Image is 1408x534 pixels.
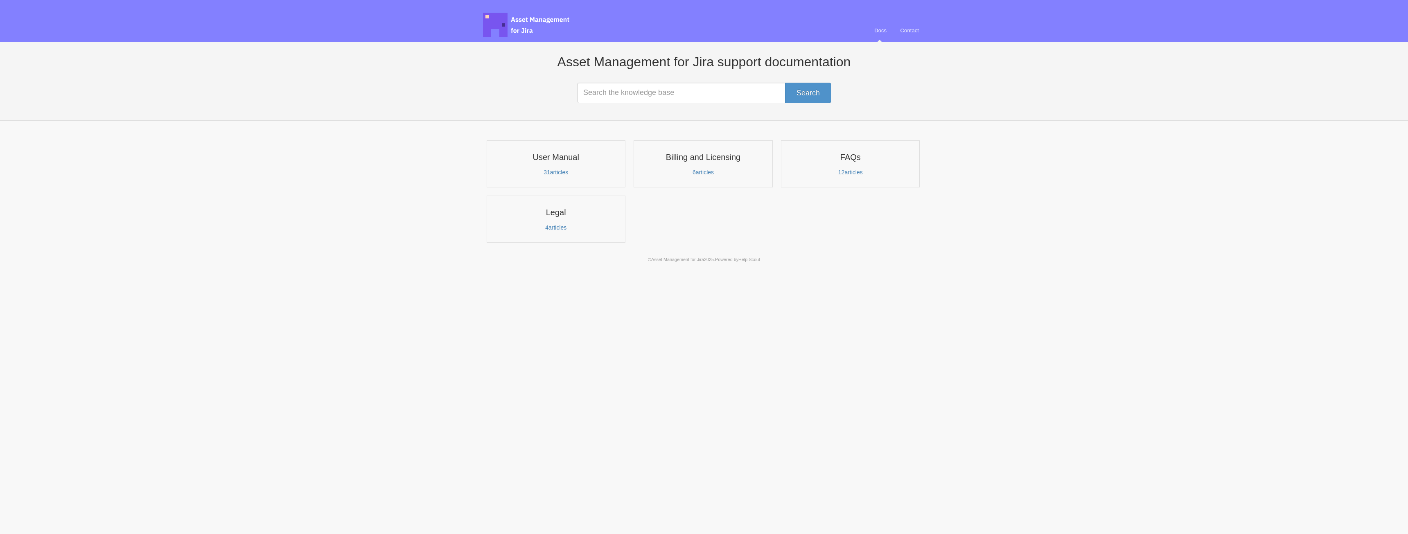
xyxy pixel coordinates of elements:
[492,152,620,162] h3: User Manual
[487,196,625,243] a: Legal 4articles
[544,169,550,176] span: 31
[651,257,704,262] a: Asset Management for Jira
[483,256,925,263] p: © 2025.
[545,224,548,231] span: 4
[634,140,772,187] a: Billing and Licensing 6articles
[797,89,820,97] span: Search
[786,152,914,162] h3: FAQs
[786,169,914,176] p: articles
[492,169,620,176] p: articles
[492,207,620,218] h3: Legal
[639,152,767,162] h3: Billing and Licensing
[868,20,893,42] a: Docs
[487,140,625,187] a: User Manual 31articles
[894,20,925,42] a: Contact
[483,13,571,37] span: Asset Management for Jira Docs
[577,83,831,103] input: Search the knowledge base
[785,83,831,103] button: Search
[838,169,845,176] span: 12
[693,169,696,176] span: 6
[738,257,760,262] a: Help Scout
[639,169,767,176] p: articles
[492,224,620,231] p: articles
[715,257,760,262] span: Powered by
[781,140,920,187] a: FAQs 12articles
